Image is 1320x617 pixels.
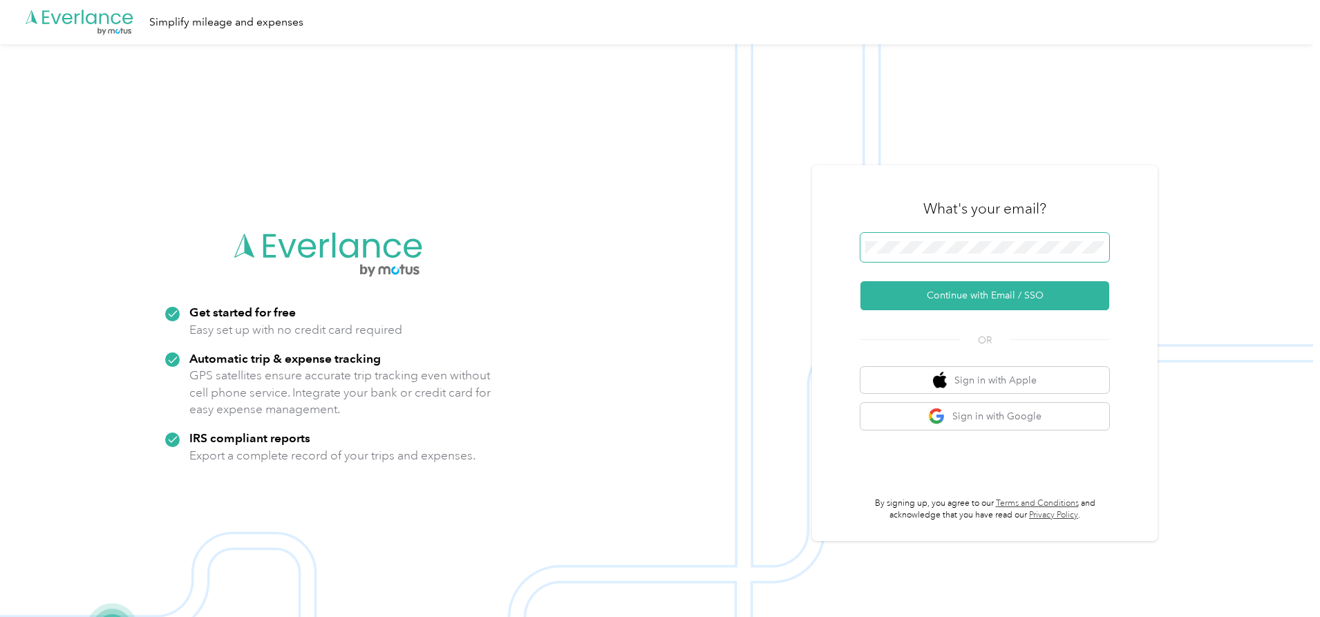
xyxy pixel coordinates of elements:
[189,367,491,418] p: GPS satellites ensure accurate trip tracking even without cell phone service. Integrate your bank...
[189,351,381,366] strong: Automatic trip & expense tracking
[928,408,945,425] img: google logo
[860,497,1109,522] p: By signing up, you agree to our and acknowledge that you have read our .
[961,333,1009,348] span: OR
[923,199,1046,218] h3: What's your email?
[189,305,296,319] strong: Get started for free
[189,430,310,445] strong: IRS compliant reports
[933,372,947,389] img: apple logo
[860,403,1109,430] button: google logoSign in with Google
[860,281,1109,310] button: Continue with Email / SSO
[149,14,303,31] div: Simplify mileage and expenses
[996,498,1079,509] a: Terms and Conditions
[860,367,1109,394] button: apple logoSign in with Apple
[1029,510,1078,520] a: Privacy Policy
[189,447,475,464] p: Export a complete record of your trips and expenses.
[189,321,402,339] p: Easy set up with no credit card required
